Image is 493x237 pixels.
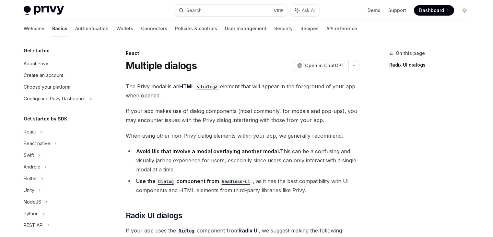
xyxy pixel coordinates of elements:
[136,178,253,184] strong: Use the component from
[126,60,197,71] h1: Multiple dialogs
[302,7,315,14] span: Ask AI
[24,210,39,218] div: Python
[300,21,319,36] a: Recipes
[24,60,48,68] div: About Privy
[24,140,50,147] div: React native
[239,227,259,234] a: Radix UI
[75,21,109,36] a: Authentication
[239,227,259,234] strong: Radix UI
[156,178,176,184] a: Dialog
[179,83,220,90] a: HTML<dialog>
[186,6,205,14] div: Search...
[24,95,86,103] div: Configuring Privy Dashboard
[126,82,359,100] span: The Privy modal is an element that will appear in the foreground of your app when opened.
[18,69,101,81] a: Create an account
[24,115,67,123] h5: Get started by SDK
[126,131,359,140] span: When using other non-Privy dialog elements within your app, we generally recommend:
[136,148,280,155] strong: Avoid UIs that involve a modal overlaying another modal.
[24,198,41,206] div: NodeJS
[388,7,406,14] a: Support
[225,21,266,36] a: User management
[24,6,64,15] img: light logo
[293,60,348,71] button: Open in ChatGPT
[24,128,36,136] div: React
[24,83,70,91] div: Choose your platform
[389,60,475,70] a: Radix UI dialogs
[126,106,359,125] span: If your app makes use of dialog components (most commonly, for modals and pop-ups), you may encou...
[219,178,253,184] a: headless-ui
[24,163,41,171] div: Android
[24,221,43,229] div: REST API
[156,178,176,185] code: Dialog
[368,7,381,14] a: Demo
[52,21,67,36] a: Basics
[24,186,34,194] div: Unity
[326,21,357,36] a: API reference
[175,21,217,36] a: Policies & controls
[141,21,167,36] a: Connectors
[274,21,293,36] a: Security
[24,21,44,36] a: Welcome
[18,58,101,69] a: About Privy
[116,21,133,36] a: Wallets
[174,5,288,16] button: Search...CtrlK
[176,227,197,234] a: Dialog
[24,175,37,182] div: Flutter
[126,147,359,174] li: This can be a confusing and visually jarring experience for users, especially since users can onl...
[419,7,444,14] span: Dashboard
[24,71,63,79] div: Create an account
[24,47,50,55] h5: Get started
[414,5,454,16] a: Dashboard
[219,178,253,185] code: headless-ui
[291,5,319,16] button: Ask AI
[274,8,284,13] span: Ctrl K
[24,151,34,159] div: Swift
[176,227,197,234] code: Dialog
[396,49,425,57] span: On this page
[126,210,182,221] span: Radix UI dialogs
[126,177,359,195] li: , as it has the best compatibility with UI components and HTML elements from third-party librarie...
[18,81,101,93] a: Choose your platform
[459,5,470,16] button: Toggle dark mode
[305,62,345,69] span: Open in ChatGPT
[194,83,220,90] code: <dialog>
[126,50,359,56] div: React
